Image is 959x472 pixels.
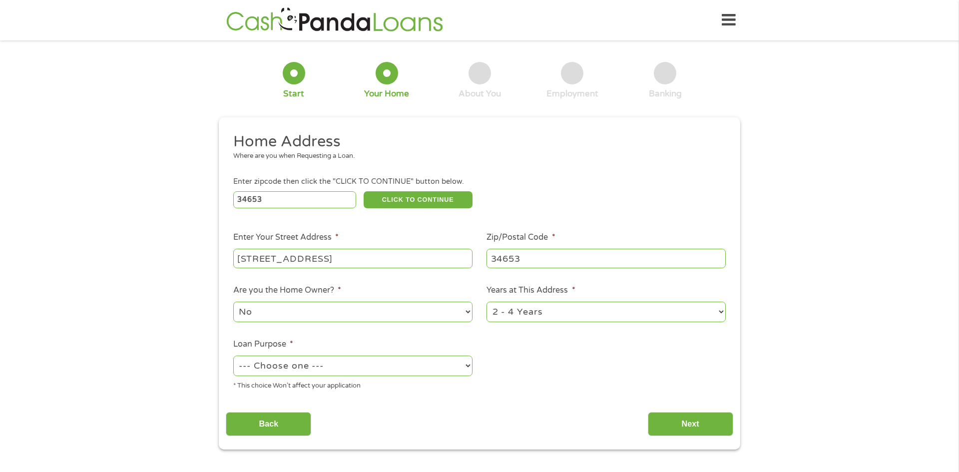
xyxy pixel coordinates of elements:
[233,249,473,268] input: 1 Main Street
[649,88,682,99] div: Banking
[459,88,501,99] div: About You
[233,285,341,296] label: Are you the Home Owner?
[233,339,293,350] label: Loan Purpose
[233,191,357,208] input: Enter Zipcode (e.g 01510)
[226,412,311,437] input: Back
[233,176,726,187] div: Enter zipcode then click the "CLICK TO CONTINUE" button below.
[486,232,555,243] label: Zip/Postal Code
[233,232,339,243] label: Enter Your Street Address
[546,88,598,99] div: Employment
[233,378,473,391] div: * This choice Won’t affect your application
[233,151,719,161] div: Where are you when Requesting a Loan.
[364,191,473,208] button: CLICK TO CONTINUE
[233,132,719,152] h2: Home Address
[648,412,733,437] input: Next
[486,285,575,296] label: Years at This Address
[364,88,409,99] div: Your Home
[223,6,446,34] img: GetLoanNow Logo
[283,88,304,99] div: Start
